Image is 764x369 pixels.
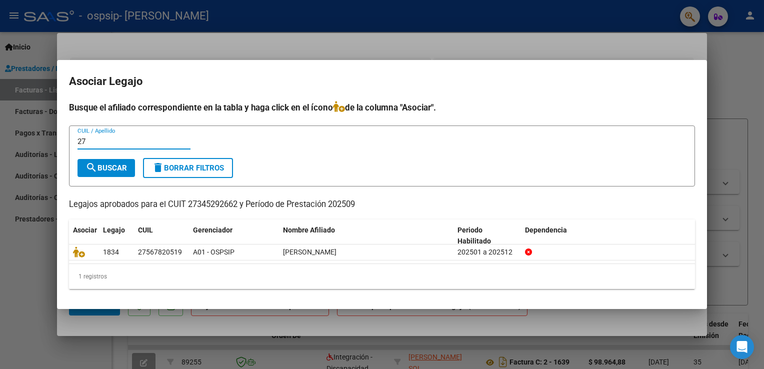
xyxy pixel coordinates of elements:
div: 27567820519 [138,246,182,258]
button: Buscar [77,159,135,177]
span: Borrar Filtros [152,163,224,172]
datatable-header-cell: CUIL [134,219,189,252]
span: Asociar [73,226,97,234]
h2: Asociar Legajo [69,72,695,91]
span: Buscar [85,163,127,172]
datatable-header-cell: Gerenciador [189,219,279,252]
button: Borrar Filtros [143,158,233,178]
span: Gerenciador [193,226,232,234]
div: Open Intercom Messenger [730,335,754,359]
span: Dependencia [525,226,567,234]
datatable-header-cell: Dependencia [521,219,695,252]
span: Periodo Habilitado [457,226,491,245]
h4: Busque el afiliado correspondiente en la tabla y haga click en el ícono de la columna "Asociar". [69,101,695,114]
span: A01 - OSPSIP [193,248,234,256]
datatable-header-cell: Periodo Habilitado [453,219,521,252]
div: 202501 a 202512 [457,246,517,258]
datatable-header-cell: Nombre Afiliado [279,219,453,252]
mat-icon: delete [152,161,164,173]
datatable-header-cell: Legajo [99,219,134,252]
div: 1 registros [69,264,695,289]
span: 1834 [103,248,119,256]
p: Legajos aprobados para el CUIT 27345292662 y Período de Prestación 202509 [69,198,695,211]
span: Legajo [103,226,125,234]
span: Nombre Afiliado [283,226,335,234]
mat-icon: search [85,161,97,173]
span: CUIL [138,226,153,234]
datatable-header-cell: Asociar [69,219,99,252]
span: GONZALEZ ALMENDRA [283,248,336,256]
